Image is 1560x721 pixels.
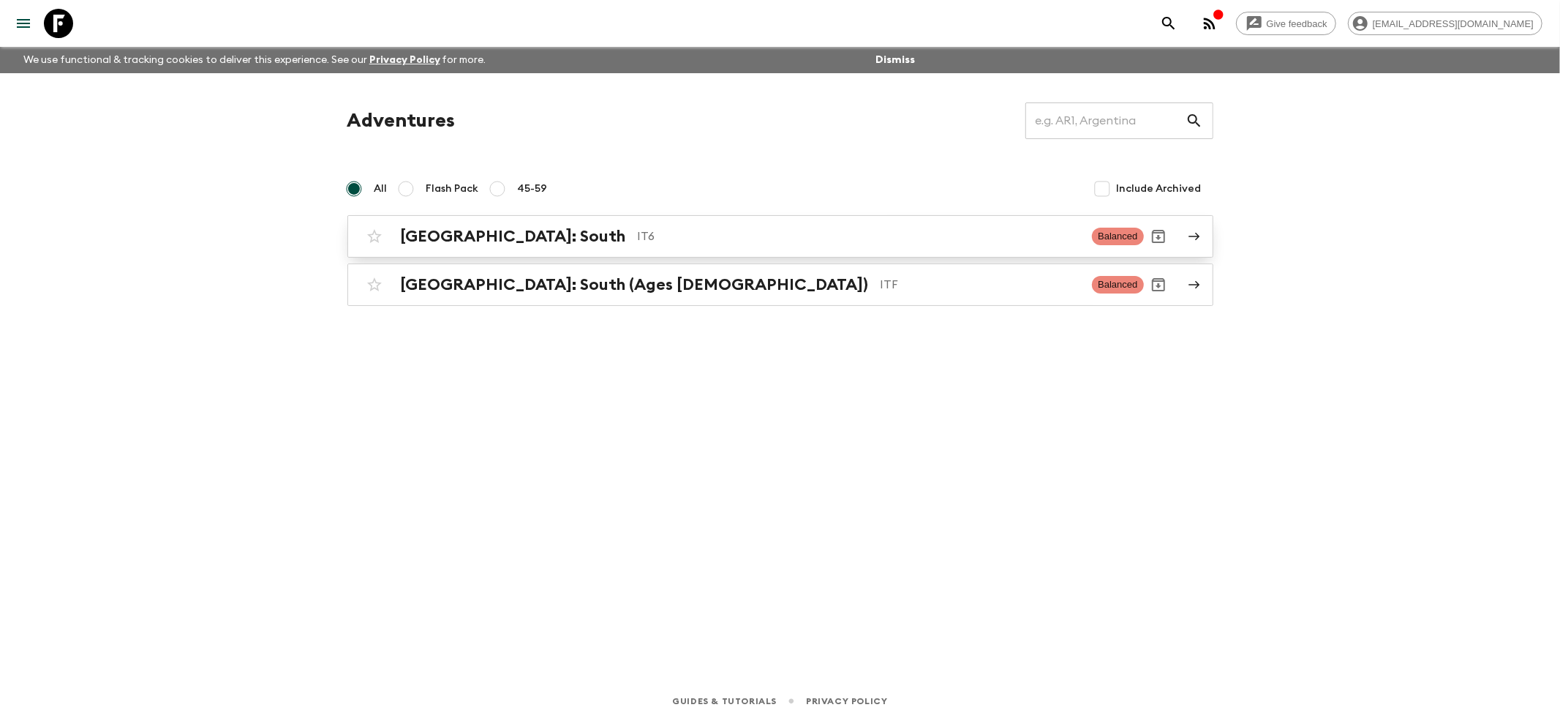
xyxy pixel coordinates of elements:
[9,9,38,38] button: menu
[401,275,869,294] h2: [GEOGRAPHIC_DATA]: South (Ages [DEMOGRAPHIC_DATA])
[872,50,919,70] button: Dismiss
[1236,12,1336,35] a: Give feedback
[518,182,548,196] span: 45-59
[1144,270,1173,299] button: Archive
[1092,228,1143,245] span: Balanced
[1348,12,1542,35] div: [EMAIL_ADDRESS][DOMAIN_NAME]
[369,55,440,65] a: Privacy Policy
[1365,18,1542,29] span: [EMAIL_ADDRESS][DOMAIN_NAME]
[347,264,1213,306] a: [GEOGRAPHIC_DATA]: South (Ages [DEMOGRAPHIC_DATA])ITFBalancedArchive
[1092,276,1143,294] span: Balanced
[347,106,456,135] h1: Adventures
[1154,9,1183,38] button: search adventures
[638,228,1081,245] p: IT6
[1259,18,1335,29] span: Give feedback
[1117,182,1202,196] span: Include Archived
[401,227,626,246] h2: [GEOGRAPHIC_DATA]: South
[672,693,777,709] a: Guides & Tutorials
[374,182,388,196] span: All
[426,182,479,196] span: Flash Pack
[1144,222,1173,251] button: Archive
[18,47,492,73] p: We use functional & tracking cookies to deliver this experience. See our for more.
[806,693,887,709] a: Privacy Policy
[1025,100,1186,141] input: e.g. AR1, Argentina
[347,215,1213,258] a: [GEOGRAPHIC_DATA]: SouthIT6BalancedArchive
[881,276,1081,294] p: ITF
